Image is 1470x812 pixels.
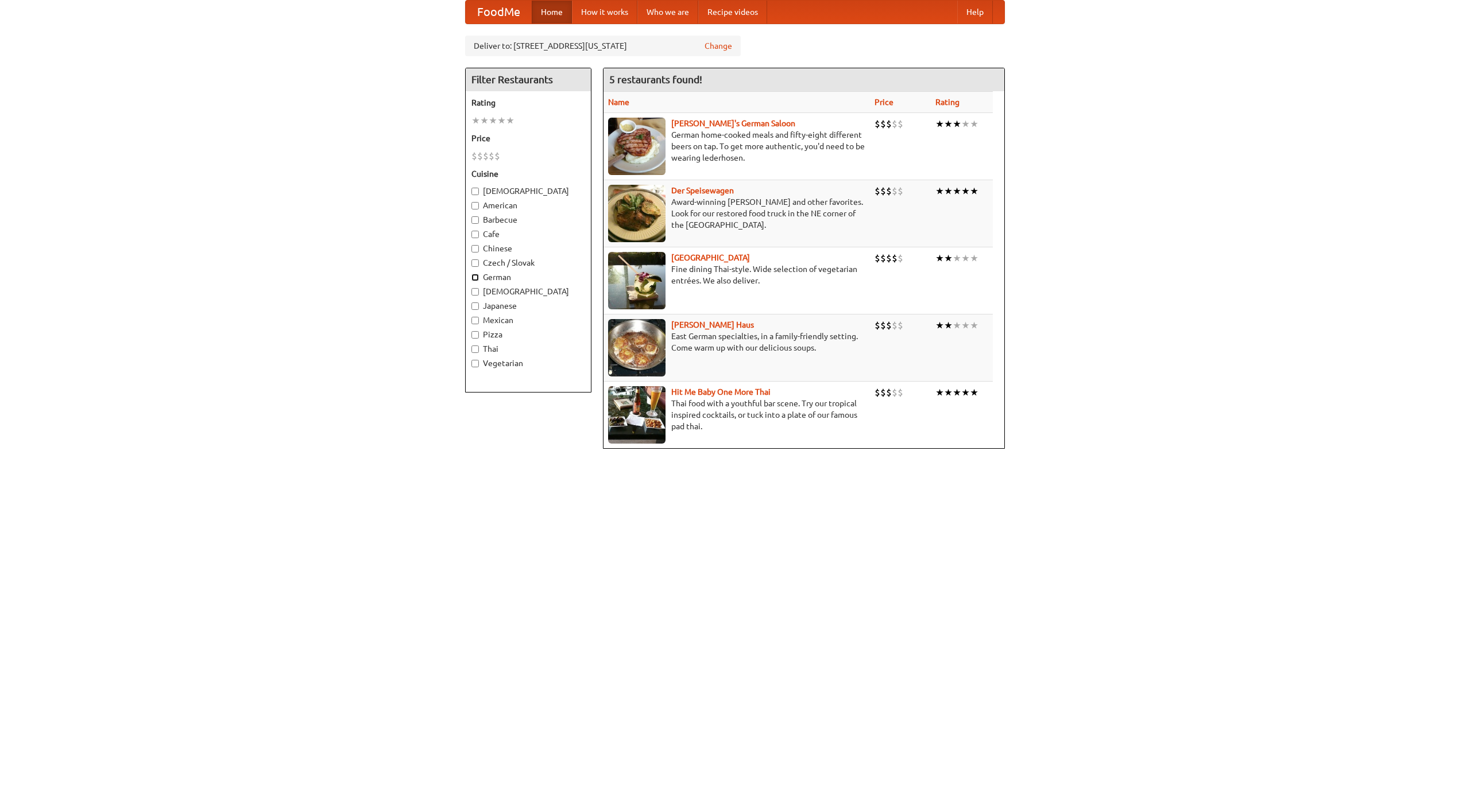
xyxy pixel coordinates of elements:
li: ★ [953,185,961,197]
img: kohlhaus.jpg [608,319,666,376]
label: Japanese [471,300,585,312]
p: German home-cooked meals and fifty-eight different beers on tap. To get more authentic, you'd nee... [608,129,865,164]
li: $ [898,386,903,399]
li: $ [880,118,886,130]
li: ★ [935,252,944,265]
li: $ [892,252,898,265]
a: Name [608,98,629,107]
h5: Rating [471,97,585,108]
a: [PERSON_NAME] Haus [671,320,754,329]
li: $ [886,252,892,265]
label: Chinese [471,243,585,254]
li: $ [880,386,886,399]
b: Hit Me Baby One More Thai [671,387,771,397]
li: ★ [970,252,978,265]
li: ★ [935,386,944,399]
h5: Price [471,133,585,144]
input: Chinese [471,245,479,252]
div: Deliver to: [STREET_ADDRESS][US_STATE] [465,36,741,56]
li: ★ [497,114,506,127]
li: ★ [953,118,961,130]
a: Who we are [637,1,698,24]
li: $ [477,150,483,162]
li: $ [898,118,903,130]
li: ★ [961,185,970,197]
li: ★ [953,319,961,332]
li: ★ [935,319,944,332]
li: $ [494,150,500,162]
a: Recipe videos [698,1,767,24]
label: Thai [471,343,585,355]
li: ★ [970,118,978,130]
li: ★ [970,185,978,197]
input: Pizza [471,331,479,339]
li: $ [892,386,898,399]
a: How it works [572,1,637,24]
a: FoodMe [466,1,532,24]
li: ★ [506,114,514,127]
label: Barbecue [471,214,585,226]
li: ★ [944,319,953,332]
label: American [471,200,585,211]
li: $ [898,319,903,332]
li: ★ [953,252,961,265]
li: $ [489,150,494,162]
li: $ [880,319,886,332]
label: Pizza [471,329,585,340]
a: Help [957,1,993,24]
li: $ [875,319,880,332]
p: Thai food with a youthful bar scene. Try our tropical inspired cocktails, or tuck into a plate of... [608,398,865,432]
li: $ [471,150,477,162]
a: Price [875,98,893,107]
li: $ [880,185,886,197]
input: Thai [471,345,479,353]
ng-pluralize: 5 restaurants found! [609,74,702,85]
li: $ [892,319,898,332]
label: Cafe [471,228,585,240]
img: babythai.jpg [608,386,666,444]
label: German [471,271,585,283]
li: ★ [935,185,944,197]
li: ★ [489,114,497,127]
li: $ [886,319,892,332]
li: ★ [961,118,970,130]
li: ★ [961,386,970,399]
li: $ [892,185,898,197]
label: Czech / Slovak [471,257,585,269]
li: $ [886,386,892,399]
b: [PERSON_NAME]'s German Saloon [671,119,795,128]
label: [DEMOGRAPHIC_DATA] [471,286,585,297]
a: Change [705,40,732,52]
input: Barbecue [471,216,479,224]
li: $ [875,386,880,399]
li: $ [898,185,903,197]
li: ★ [944,252,953,265]
li: $ [880,252,886,265]
li: $ [898,252,903,265]
li: ★ [480,114,489,127]
li: ★ [944,185,953,197]
p: East German specialties, in a family-friendly setting. Come warm up with our delicious soups. [608,331,865,353]
h5: Cuisine [471,168,585,180]
label: [DEMOGRAPHIC_DATA] [471,185,585,197]
input: [DEMOGRAPHIC_DATA] [471,188,479,195]
p: Award-winning [PERSON_NAME] and other favorites. Look for our restored food truck in the NE corne... [608,196,865,231]
img: satay.jpg [608,252,666,309]
li: $ [875,185,880,197]
li: ★ [471,114,480,127]
li: $ [886,185,892,197]
input: Japanese [471,302,479,310]
input: Cafe [471,231,479,238]
a: Home [532,1,572,24]
input: Mexican [471,317,479,324]
li: ★ [961,319,970,332]
input: Vegetarian [471,360,479,367]
li: $ [892,118,898,130]
p: Fine dining Thai-style. Wide selection of vegetarian entrées. We also deliver. [608,263,865,286]
li: $ [483,150,489,162]
li: ★ [935,118,944,130]
a: [GEOGRAPHIC_DATA] [671,253,750,262]
img: speisewagen.jpg [608,185,666,242]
